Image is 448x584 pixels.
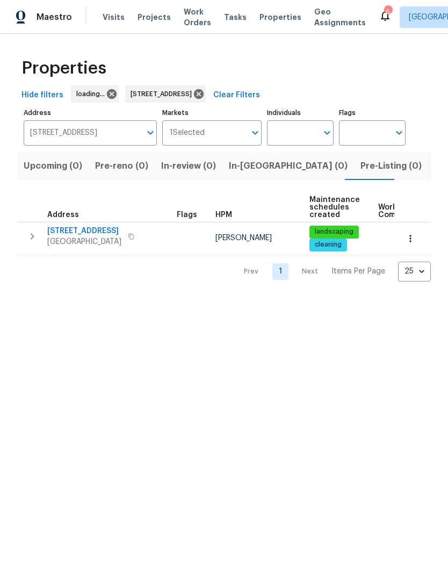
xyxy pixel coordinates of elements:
span: HPM [215,211,232,219]
span: Properties [21,63,106,74]
span: Properties [259,12,301,23]
button: Open [320,125,335,140]
label: Flags [339,110,406,116]
span: Pre-Listing (0) [360,158,422,174]
span: Maintenance schedules created [309,196,360,219]
p: Items Per Page [331,266,385,277]
span: Tasks [224,13,247,21]
span: Projects [138,12,171,23]
span: 1 Selected [170,128,205,138]
button: Open [248,125,263,140]
span: Work Order Completion [378,204,422,219]
button: Clear Filters [209,85,264,105]
span: In-review (0) [161,158,216,174]
label: Individuals [267,110,334,116]
nav: Pagination Navigation [234,262,431,282]
span: Address [47,211,79,219]
a: Goto page 1 [272,263,288,280]
span: landscaping [310,227,358,236]
span: Upcoming (0) [24,158,82,174]
span: Flags [177,211,197,219]
span: cleaning [310,240,346,249]
div: loading... [71,85,119,103]
span: In-[GEOGRAPHIC_DATA] (0) [229,158,348,174]
span: [STREET_ADDRESS] [47,226,121,236]
span: Visits [103,12,125,23]
div: 6 [384,6,392,17]
span: [GEOGRAPHIC_DATA] [47,236,121,247]
span: Geo Assignments [314,6,366,28]
span: Pre-reno (0) [95,158,148,174]
label: Address [24,110,157,116]
label: Markets [162,110,262,116]
span: Clear Filters [213,89,260,102]
span: Work Orders [184,6,211,28]
span: [STREET_ADDRESS] [131,89,196,99]
span: loading... [76,89,109,99]
button: Open [392,125,407,140]
button: Open [143,125,158,140]
span: Hide filters [21,89,63,102]
div: 25 [398,257,431,285]
span: Maestro [37,12,72,23]
button: Hide filters [17,85,68,105]
div: [STREET_ADDRESS] [125,85,206,103]
span: [PERSON_NAME] [215,234,272,242]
